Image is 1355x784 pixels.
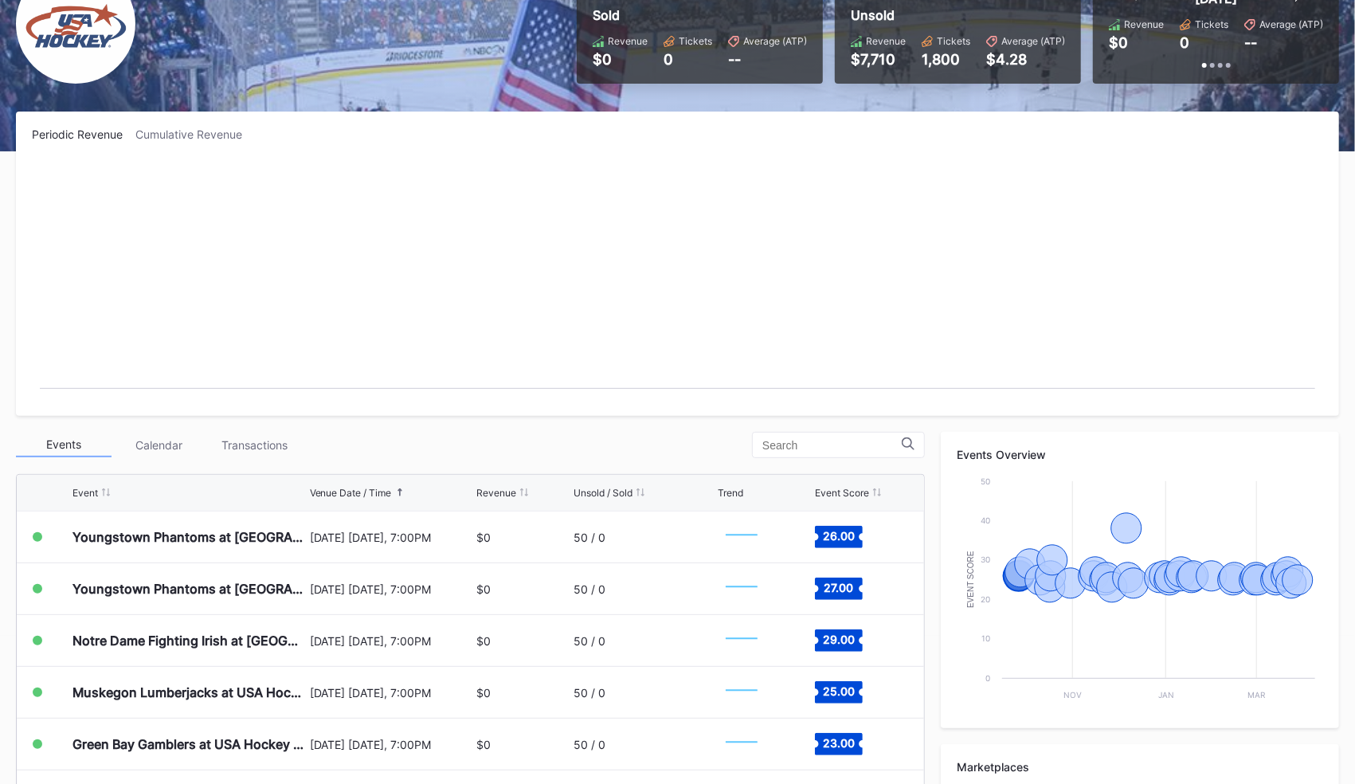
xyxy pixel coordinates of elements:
div: 50 / 0 [574,634,605,648]
svg: Chart title [718,517,766,557]
svg: Chart title [957,473,1323,712]
text: Event Score [966,551,975,608]
div: 0 [664,51,712,68]
svg: Chart title [718,724,766,764]
div: Revenue [1124,18,1164,30]
div: $0 [476,634,491,648]
text: Jan [1158,690,1174,700]
div: Average (ATP) [1001,35,1065,47]
div: [DATE] [DATE], 7:00PM [310,582,473,596]
div: 1,800 [922,51,970,68]
div: Youngstown Phantoms at [GEOGRAPHIC_DATA] Hockey NTDP U-18 [72,581,306,597]
text: Mar [1248,690,1267,700]
text: 29.00 [823,633,855,646]
div: -- [1244,34,1257,51]
div: Average (ATP) [1259,18,1323,30]
div: $0 [476,686,491,700]
div: Revenue [608,35,648,47]
div: $0 [593,51,648,68]
text: Nov [1063,690,1082,700]
div: 50 / 0 [574,582,605,596]
div: Youngstown Phantoms at [GEOGRAPHIC_DATA] Hockey NTDP U-18 [72,529,306,545]
text: 23.00 [823,736,855,750]
div: Transactions [207,433,303,457]
text: 50 [981,476,990,486]
div: -- [728,51,807,68]
div: Cumulative Revenue [135,127,255,141]
div: 50 / 0 [574,686,605,700]
div: 50 / 0 [574,738,605,751]
div: $0 [476,738,491,751]
text: 25.00 [823,684,855,698]
div: 50 / 0 [574,531,605,544]
svg: Chart title [718,621,766,661]
text: 30 [981,555,990,564]
div: Average (ATP) [743,35,807,47]
text: 40 [981,515,990,525]
div: [DATE] [DATE], 7:00PM [310,738,473,751]
div: $0 [476,531,491,544]
div: Revenue [476,487,516,499]
div: $7,710 [851,51,906,68]
div: Sold [593,7,807,23]
div: [DATE] [DATE], 7:00PM [310,686,473,700]
div: Calendar [112,433,207,457]
input: Search [762,439,902,452]
div: Marketplaces [957,760,1323,774]
div: Event [72,487,98,499]
div: $4.28 [986,51,1065,68]
div: Events [16,433,112,457]
div: Events Overview [957,448,1323,461]
text: 10 [981,633,990,643]
div: Trend [718,487,743,499]
div: Green Bay Gamblers at USA Hockey Team U-17 [72,736,306,752]
div: Periodic Revenue [32,127,135,141]
div: Unsold / Sold [574,487,632,499]
text: 20 [981,594,990,604]
div: Tickets [1195,18,1228,30]
text: 0 [985,673,990,683]
div: Venue Date / Time [310,487,392,499]
svg: Chart title [718,672,766,712]
svg: Chart title [32,161,1323,400]
div: Unsold [851,7,1065,23]
svg: Chart title [718,569,766,609]
div: Notre Dame Fighting Irish at [GEOGRAPHIC_DATA] Hockey NTDP U-18 [72,633,306,649]
text: 26.00 [823,529,855,543]
div: [DATE] [DATE], 7:00PM [310,634,473,648]
div: $0 [476,582,491,596]
div: $0 [1109,34,1128,51]
div: Muskegon Lumberjacks at USA Hockey Team U-17 [72,684,306,700]
div: [DATE] [DATE], 7:00PM [310,531,473,544]
div: 0 [1180,34,1189,51]
div: Tickets [937,35,970,47]
div: Revenue [866,35,906,47]
div: Tickets [679,35,712,47]
text: 27.00 [824,581,853,594]
div: Event Score [815,487,869,499]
